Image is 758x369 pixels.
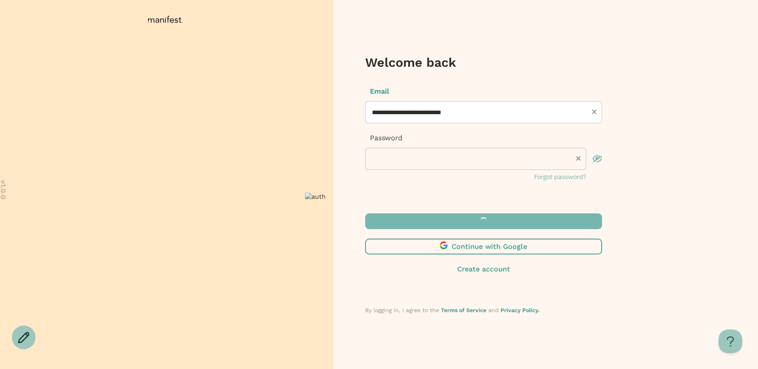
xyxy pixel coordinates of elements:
button: Forgot password? [534,172,586,182]
a: Privacy Policy. [501,307,540,313]
iframe: Help Scout Beacon - Open [719,329,742,353]
img: auth [305,193,326,200]
p: Password [365,133,602,143]
button: Continue with Google [365,239,602,254]
h3: Welcome back [365,55,602,70]
button: Create account [365,264,602,274]
span: By logging in, I agree to the and [365,307,540,313]
a: Terms of Service [441,307,486,313]
p: Email [365,86,602,96]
